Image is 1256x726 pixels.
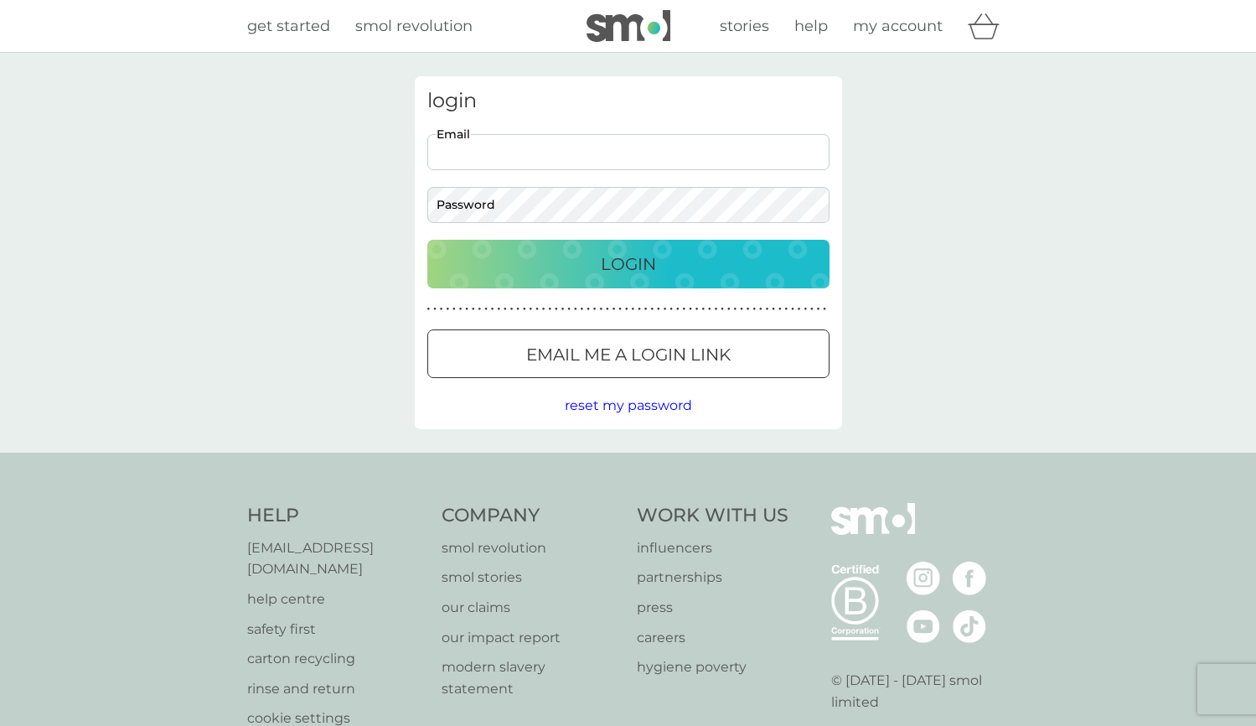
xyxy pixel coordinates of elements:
[810,305,814,314] p: ●
[637,627,788,649] a: careers
[853,17,943,35] span: my account
[574,305,577,314] p: ●
[472,305,475,314] p: ●
[526,341,731,368] p: Email me a login link
[247,589,426,610] a: help centre
[442,597,620,619] a: our claims
[817,305,820,314] p: ●
[721,305,724,314] p: ●
[442,627,620,649] p: our impact report
[247,537,426,580] a: [EMAIL_ADDRESS][DOMAIN_NAME]
[953,562,986,595] img: visit the smol Facebook page
[427,240,830,288] button: Login
[740,305,743,314] p: ●
[504,305,507,314] p: ●
[727,305,731,314] p: ●
[247,503,426,529] h4: Help
[459,305,463,314] p: ●
[650,305,654,314] p: ●
[637,597,788,619] p: press
[638,305,641,314] p: ●
[644,305,648,314] p: ●
[683,305,686,314] p: ●
[689,305,692,314] p: ●
[247,648,426,670] a: carton recycling
[823,305,826,314] p: ●
[452,305,456,314] p: ●
[612,305,616,314] p: ●
[804,305,807,314] p: ●
[355,14,473,39] a: smol revolution
[555,305,558,314] p: ●
[831,670,1010,713] p: © [DATE] - [DATE] smol limited
[561,305,565,314] p: ●
[530,305,533,314] p: ●
[618,305,622,314] p: ●
[747,305,750,314] p: ●
[247,678,426,700] a: rinse and return
[766,305,769,314] p: ●
[593,305,597,314] p: ●
[752,305,756,314] p: ●
[247,619,426,640] a: safety first
[601,251,656,277] p: Login
[785,305,788,314] p: ●
[907,609,940,643] img: visit the smol Youtube page
[968,9,1010,43] div: basket
[794,14,828,39] a: help
[778,305,782,314] p: ●
[442,537,620,559] a: smol revolution
[446,305,449,314] p: ●
[695,305,699,314] p: ●
[484,305,488,314] p: ●
[632,305,635,314] p: ●
[734,305,737,314] p: ●
[433,305,437,314] p: ●
[523,305,526,314] p: ●
[427,89,830,113] h3: login
[427,329,830,378] button: Email me a login link
[442,567,620,589] a: smol stories
[720,17,769,35] span: stories
[247,17,330,35] span: get started
[491,305,494,314] p: ●
[637,537,788,559] a: influencers
[637,656,788,678] a: hygiene poverty
[440,305,443,314] p: ●
[831,503,915,560] img: smol
[657,305,660,314] p: ●
[355,17,473,35] span: smol revolution
[676,305,680,314] p: ●
[587,305,590,314] p: ●
[637,503,788,529] h4: Work With Us
[465,305,468,314] p: ●
[442,503,620,529] h4: Company
[427,305,431,314] p: ●
[516,305,519,314] p: ●
[535,305,539,314] p: ●
[510,305,514,314] p: ●
[715,305,718,314] p: ●
[542,305,545,314] p: ●
[759,305,762,314] p: ●
[720,14,769,39] a: stories
[567,305,571,314] p: ●
[637,567,788,589] a: partnerships
[587,10,670,42] img: smol
[599,305,602,314] p: ●
[581,305,584,314] p: ●
[625,305,628,314] p: ●
[853,14,943,39] a: my account
[247,14,330,39] a: get started
[664,305,667,314] p: ●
